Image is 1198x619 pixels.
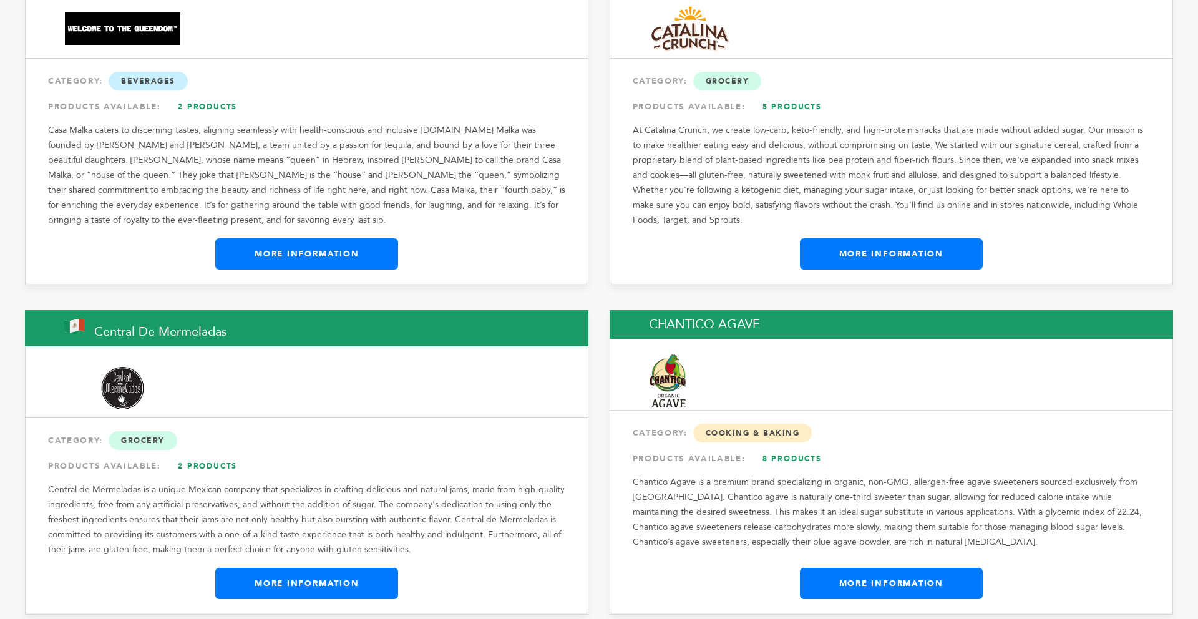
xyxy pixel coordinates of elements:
div: CATEGORY: [633,70,1150,92]
a: 2 Products [164,95,251,118]
div: PRODUCTS AVAILABLE: [48,95,565,118]
div: CATEGORY: [48,70,565,92]
div: PRODUCTS AVAILABLE: [633,447,1150,470]
a: More Information [800,238,983,270]
img: Casa Malka LLC [65,12,180,46]
img: Central de Mermeladas [65,367,180,409]
div: CATEGORY: [48,429,565,452]
span: Grocery [693,72,762,90]
p: At Catalina Crunch, we create low-carb, keto-friendly, and high-protein snacks that are made with... [633,123,1150,228]
img: This brand is from Mexico (MX) [64,319,84,333]
h2: Central de Mermeladas [25,310,588,346]
a: 2 Products [164,455,251,477]
a: More Information [215,238,398,270]
span: Cooking & Baking [693,424,812,442]
a: More Information [800,568,983,599]
a: More Information [215,568,398,599]
p: Casa Malka caters to discerning tastes, aligning seamlessly with health-conscious and inclusive [... [48,123,565,228]
h2: CHANTICO AGAVE [610,310,1173,339]
p: Central de Mermeladas is a unique Mexican company that specializes in crafting delicious and natu... [48,482,565,557]
span: Grocery [109,431,177,450]
img: Catalina Snacks [650,2,732,56]
span: Beverages [109,72,188,90]
div: PRODUCTS AVAILABLE: [633,95,1150,118]
p: Chantico Agave is a premium brand specializing in organic, non-GMO, allergen-free agave sweetener... [633,475,1150,550]
a: 8 Products [748,447,835,470]
a: 5 Products [748,95,835,118]
img: CHANTICO AGAVE [650,354,686,407]
div: PRODUCTS AVAILABLE: [48,455,565,477]
div: CATEGORY: [633,422,1150,444]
